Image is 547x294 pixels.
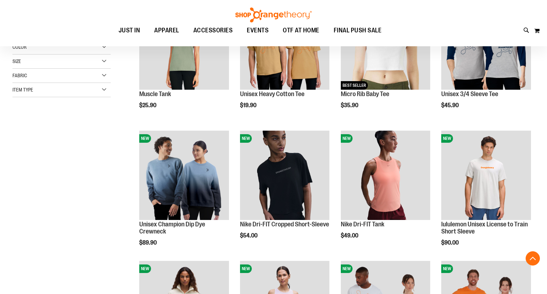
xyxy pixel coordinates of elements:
[12,73,27,78] span: Fabric
[341,102,359,109] span: $35.90
[139,102,157,109] span: $25.90
[240,131,330,221] a: Nike Dri-FIT Cropped Short-SleeveNEW
[283,22,319,38] span: OTF AT HOME
[236,127,333,257] div: product
[139,131,229,221] a: Unisex Champion Dip Dye CrewneckNEW
[334,22,382,38] span: FINAL PUSH SALE
[240,221,329,228] a: Nike Dri-FIT Cropped Short-Sleeve
[136,127,233,264] div: product
[234,7,313,22] img: Shop Orangetheory
[341,81,368,90] span: BEST SELLER
[247,22,269,38] span: EVENTS
[240,232,259,239] span: $54.00
[240,102,257,109] span: $19.90
[441,240,460,246] span: $90.00
[111,22,147,38] a: JUST IN
[139,264,151,273] span: NEW
[441,264,453,273] span: NEW
[438,127,535,264] div: product
[337,127,434,257] div: product
[341,264,353,273] span: NEW
[441,90,498,98] a: Unisex 3/4 Sleeve Tee
[341,221,384,228] a: Nike Dri-FIT Tank
[139,221,205,235] a: Unisex Champion Dip Dye Crewneck
[240,134,252,143] span: NEW
[12,87,33,93] span: Item Type
[441,221,528,235] a: lululemon Unisex License to Train Short Sleeve
[441,131,531,221] a: lululemon Unisex License to Train Short SleeveNEW
[139,131,229,220] img: Unisex Champion Dip Dye Crewneck
[154,22,179,38] span: APPAREL
[327,22,389,39] a: FINAL PUSH SALE
[147,22,186,39] a: APPAREL
[12,58,21,64] span: Size
[12,44,27,50] span: Color
[341,232,359,239] span: $49.00
[139,240,158,246] span: $89.90
[441,134,453,143] span: NEW
[341,131,431,221] a: Nike Dri-FIT TankNEW
[139,90,171,98] a: Muscle Tank
[240,90,304,98] a: Unisex Heavy Cotton Tee
[240,22,276,39] a: EVENTS
[139,134,151,143] span: NEW
[240,264,252,273] span: NEW
[240,131,330,220] img: Nike Dri-FIT Cropped Short-Sleeve
[193,22,233,38] span: ACCESSORIES
[276,22,327,39] a: OTF AT HOME
[341,90,389,98] a: Micro Rib Baby Tee
[441,102,460,109] span: $45.90
[119,22,140,38] span: JUST IN
[526,251,540,266] button: Back To Top
[441,131,531,220] img: lululemon Unisex License to Train Short Sleeve
[341,131,431,220] img: Nike Dri-FIT Tank
[186,22,240,39] a: ACCESSORIES
[341,134,353,143] span: NEW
